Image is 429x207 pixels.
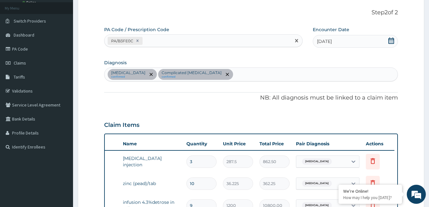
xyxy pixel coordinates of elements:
[343,195,397,200] p: How may I help you today?
[14,18,46,24] span: Switch Providers
[111,70,145,75] p: [MEDICAL_DATA]
[12,32,26,48] img: d_794563401_company_1708531726252_794563401
[302,180,332,187] span: [MEDICAL_DATA]
[302,158,332,165] span: [MEDICAL_DATA]
[256,137,293,150] th: Total Price
[317,38,332,45] span: [DATE]
[104,59,127,66] label: Diagnosis
[120,152,183,171] td: [MEDICAL_DATA] injection
[363,137,394,150] th: Actions
[225,72,230,77] span: remove selection option
[183,137,220,150] th: Quantity
[104,26,169,33] label: PA Code / Prescription Code
[14,32,34,38] span: Dashboard
[37,63,88,127] span: We're online!
[14,60,26,66] span: Claims
[104,122,139,129] h3: Claim Items
[313,26,349,33] label: Encounter Date
[293,137,363,150] th: Pair Diagnosis
[33,36,107,44] div: Chat with us now
[14,74,25,80] span: Tariffs
[104,9,398,16] p: Step 2 of 2
[3,139,121,161] textarea: Type your message and hit 'Enter'
[104,3,119,18] div: Minimize live chat window
[162,70,222,75] p: Complicated [MEDICAL_DATA]
[120,137,183,150] th: Name
[148,72,154,77] span: remove selection option
[120,177,183,190] td: zinc (pead)/tab
[220,137,256,150] th: Unit Price
[111,75,145,79] small: confirmed
[22,0,37,5] a: Online
[162,75,222,79] small: confirmed
[343,188,397,194] div: We're Online!
[104,94,398,102] p: NB: All diagnosis must be linked to a claim item
[109,37,134,45] div: PA/B3FE0C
